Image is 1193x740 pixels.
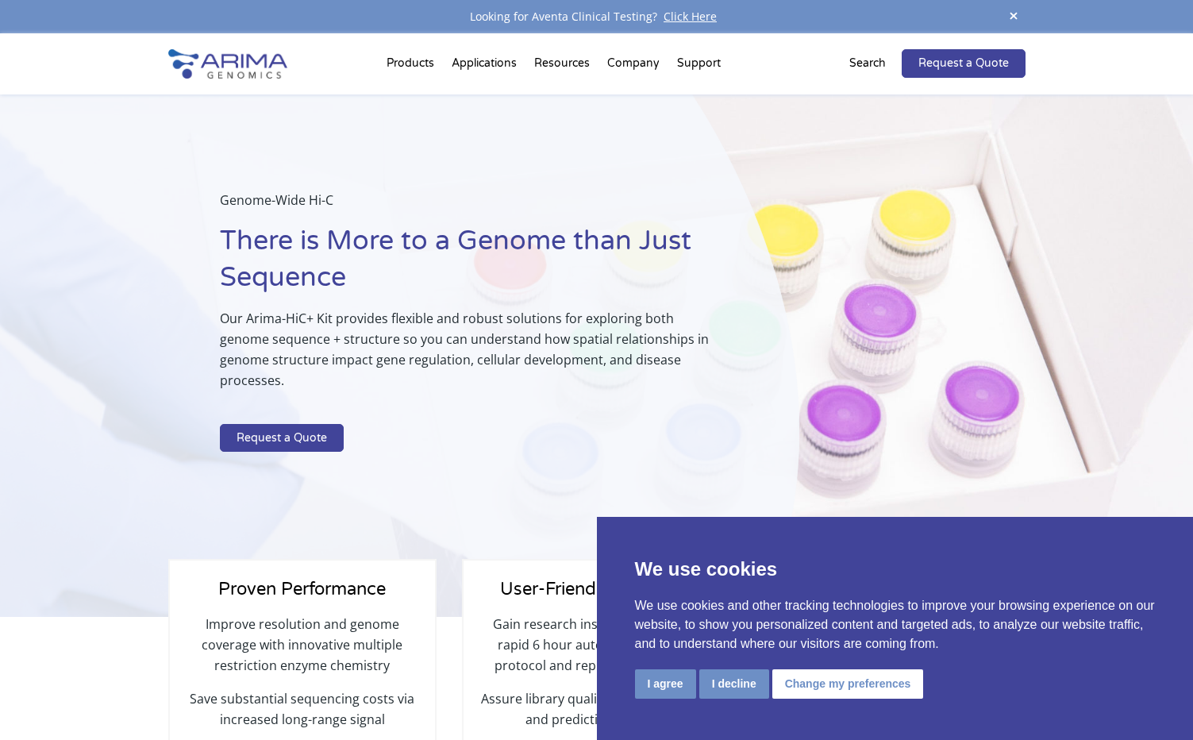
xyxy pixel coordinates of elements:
[220,223,720,308] h1: There is More to a Genome than Just Sequence
[220,424,344,453] a: Request a Quote
[220,190,720,223] p: Genome-Wide Hi-C
[635,596,1156,653] p: We use cookies and other tracking technologies to improve your browsing experience on our website...
[479,614,713,688] p: Gain research insights quickly with rapid 6 hour automation-friendly protocol and reproducible re...
[186,614,419,688] p: Improve resolution and genome coverage with innovative multiple restriction enzyme chemistry
[186,688,419,730] p: Save substantial sequencing costs via increased long-range signal
[772,669,924,699] button: Change my preferences
[218,579,386,599] span: Proven Performance
[657,9,723,24] a: Click Here
[635,669,696,699] button: I agree
[500,579,692,599] span: User-Friendly Workflow
[220,308,720,403] p: Our Arima-HiC+ Kit provides flexible and robust solutions for exploring both genome sequence + st...
[849,53,886,74] p: Search
[699,669,769,699] button: I decline
[902,49,1026,78] a: Request a Quote
[479,688,713,730] p: Assure library quality with quantitative and predictive QC steps
[635,555,1156,584] p: We use cookies
[168,49,287,79] img: Arima-Genomics-logo
[168,6,1026,27] div: Looking for Aventa Clinical Testing?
